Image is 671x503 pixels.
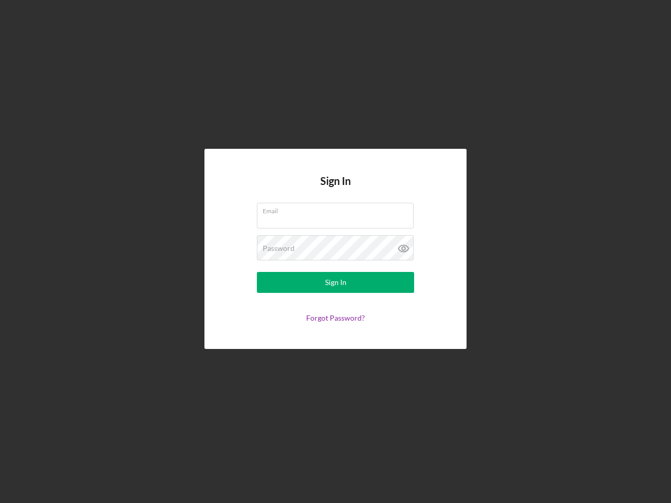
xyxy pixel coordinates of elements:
button: Sign In [257,272,414,293]
label: Email [263,203,414,215]
a: Forgot Password? [306,313,365,322]
h4: Sign In [320,175,351,203]
label: Password [263,244,295,253]
div: Sign In [325,272,347,293]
